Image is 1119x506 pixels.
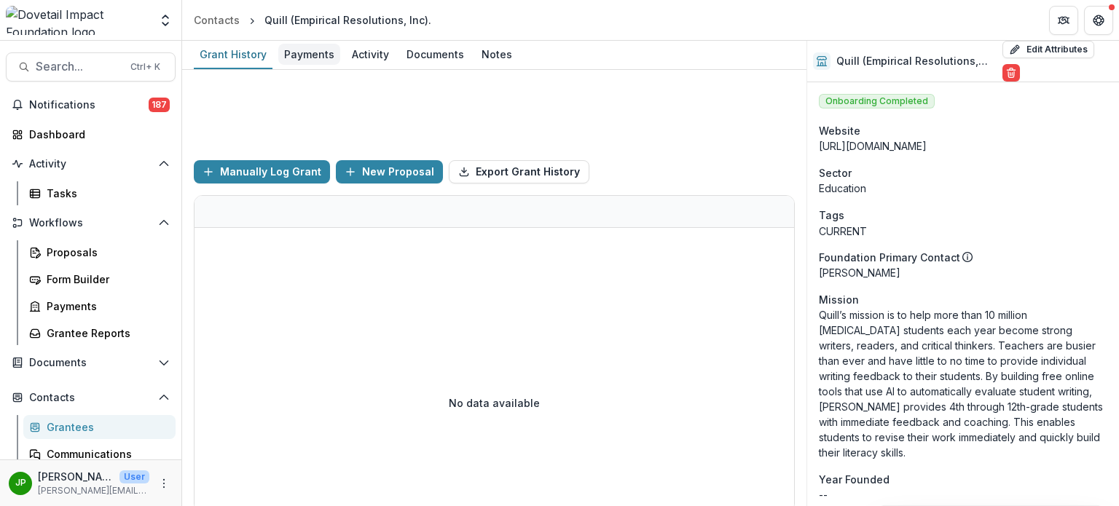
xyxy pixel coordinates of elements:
[819,140,927,152] a: [URL][DOMAIN_NAME]
[336,160,443,183] button: New Proposal
[119,470,149,483] p: User
[29,127,164,142] div: Dashboard
[29,158,152,170] span: Activity
[36,60,122,74] span: Search...
[278,44,340,65] div: Payments
[149,98,170,112] span: 187
[23,321,176,345] a: Grantee Reports
[6,351,176,374] button: Open Documents
[194,12,240,28] div: Contacts
[278,41,340,69] a: Payments
[819,165,852,181] span: Sector
[155,6,176,35] button: Open entity switcher
[1002,64,1020,82] button: Delete
[819,207,844,223] span: Tags
[836,55,996,68] h2: Quill (Empirical Resolutions, Inc).
[15,478,26,488] div: Jason Pittman
[6,52,176,82] button: Search...
[29,392,152,404] span: Contacts
[38,484,149,497] p: [PERSON_NAME][EMAIL_ADDRESS][DOMAIN_NAME]
[23,267,176,291] a: Form Builder
[819,250,960,265] p: Foundation Primary Contact
[449,160,589,183] button: Export Grant History
[449,395,540,411] p: No data available
[819,226,867,238] span: CURRENT
[29,99,149,111] span: Notifications
[47,245,164,260] div: Proposals
[819,265,1107,280] p: [PERSON_NAME]
[346,44,395,65] div: Activity
[1002,41,1094,58] button: Edit Attributes
[194,44,272,65] div: Grant History
[819,181,1107,196] p: Education
[47,186,164,201] div: Tasks
[819,487,1107,502] p: --
[47,299,164,314] div: Payments
[346,41,395,69] a: Activity
[6,211,176,234] button: Open Workflows
[1049,6,1078,35] button: Partners
[194,160,330,183] button: Manually Log Grant
[38,469,114,484] p: [PERSON_NAME]
[819,472,890,487] span: Year Founded
[47,272,164,287] div: Form Builder
[6,152,176,175] button: Open Activity
[476,41,518,69] a: Notes
[1084,6,1113,35] button: Get Help
[23,442,176,466] a: Communications
[23,181,176,205] a: Tasks
[29,357,152,369] span: Documents
[401,41,470,69] a: Documents
[47,419,164,435] div: Grantees
[6,122,176,146] a: Dashboard
[6,93,176,116] button: Notifications187
[819,307,1107,460] p: Quill’s mission is to help more than 10 million [MEDICAL_DATA] students each year become strong w...
[23,240,176,264] a: Proposals
[6,6,149,35] img: Dovetail Impact Foundation logo
[29,217,152,229] span: Workflows
[23,294,176,318] a: Payments
[127,59,163,75] div: Ctrl + K
[47,325,164,341] div: Grantee Reports
[194,41,272,69] a: Grant History
[155,475,173,492] button: More
[188,9,246,31] a: Contacts
[264,12,431,28] div: Quill (Empirical Resolutions, Inc).
[6,386,176,409] button: Open Contacts
[188,9,437,31] nav: breadcrumb
[47,446,164,462] div: Communications
[819,292,859,307] span: Mission
[401,44,470,65] div: Documents
[819,94,935,108] span: Onboarding Completed
[476,44,518,65] div: Notes
[819,123,860,138] span: Website
[23,415,176,439] a: Grantees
